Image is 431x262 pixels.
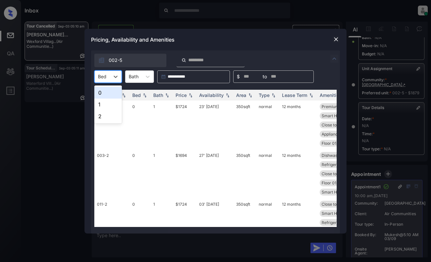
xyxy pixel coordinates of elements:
td: 1 [151,198,173,247]
td: 350 sqft [234,101,256,149]
span: Smart Home Wate... [322,113,359,118]
td: 03' [DATE] [197,198,234,247]
td: normal [256,149,279,198]
td: 0 [130,198,151,247]
img: icon-zuma [330,55,338,63]
img: sorting [121,93,127,97]
img: sorting [164,93,170,97]
span: $ [237,73,240,80]
div: Bath [153,92,163,98]
div: Bed [132,92,141,98]
td: 350 sqft [234,198,256,247]
span: Close to [PERSON_NAME]... [322,122,372,127]
td: $1724 [173,101,197,149]
img: sorting [141,93,148,97]
img: sorting [270,93,277,97]
td: 0 [130,101,151,149]
img: close [333,36,339,43]
span: Dishwasher [322,153,344,158]
span: Close to [PERSON_NAME]... [322,202,372,207]
span: Appliances Stai... [322,132,353,137]
td: 12 months [279,149,317,198]
div: 2 [94,110,122,122]
div: Price [176,92,187,98]
span: Refrigerator Le... [322,220,353,225]
td: 23' [DATE] [197,101,234,149]
div: Availability [199,92,224,98]
span: Premium Floor [322,104,349,109]
span: to [263,73,267,80]
td: 0 [130,149,151,198]
td: 019-2 [94,101,130,149]
div: Type [259,92,270,98]
span: Floor 01 [322,141,336,146]
td: $1724 [173,198,197,247]
td: 011-2 [94,198,130,247]
span: Floor 01 [322,180,336,185]
span: Refrigerator Le... [322,162,353,167]
td: 1 [151,149,173,198]
td: 12 months [279,198,317,247]
img: sorting [308,93,314,97]
img: icon-zuma [98,57,105,64]
div: Pricing, Availability and Amenities [84,29,347,50]
td: normal [256,101,279,149]
div: Lease Term [282,92,307,98]
img: sorting [247,93,253,97]
td: 350 sqft [234,149,256,198]
td: $1694 [173,149,197,198]
td: 003-2 [94,149,130,198]
td: 1 [151,101,173,149]
img: sorting [187,93,194,97]
div: Area [236,92,246,98]
img: icon-zuma [181,57,186,63]
span: 002-5 [109,57,122,64]
div: Amenities [320,92,342,98]
div: 0 [94,87,122,99]
td: 27' [DATE] [197,149,234,198]
span: Smart Home Wate... [322,211,359,216]
td: 12 months [279,101,317,149]
td: normal [256,198,279,247]
img: sorting [224,93,231,97]
span: Close to [PERSON_NAME]... [322,171,372,176]
div: 1 [94,99,122,110]
span: Smart Home Ther... [322,190,358,195]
